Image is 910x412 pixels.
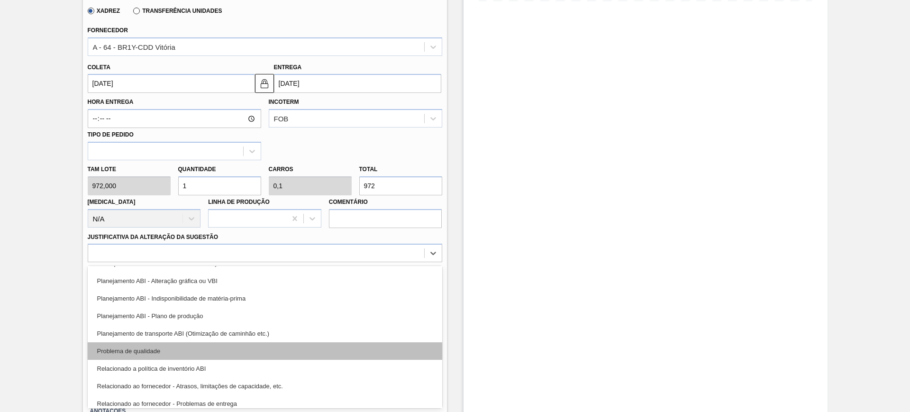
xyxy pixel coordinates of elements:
div: Planejamento ABI - Plano de produção [88,307,442,325]
label: Tam lote [88,163,171,176]
label: Total [359,166,378,173]
div: Planejamento ABI - Indisponibilidade de matéria-prima [88,290,442,307]
label: Quantidade [178,166,216,173]
div: Problema de qualidade [88,342,442,360]
input: dd/mm/yyyy [274,74,441,93]
label: Linha de Produção [208,199,270,205]
div: Planejamento ABI - Alteração gráfica ou VBI [88,272,442,290]
div: Planejamento de transporte ABI (Otimização de caminhão etc.) [88,325,442,342]
button: locked [255,74,274,93]
label: Observações [88,265,442,278]
label: Xadrez [88,8,120,14]
label: Entrega [274,64,302,71]
label: Carros [269,166,293,173]
label: Fornecedor [88,27,128,34]
div: Relacionado ao fornecedor - Atrasos, limitações de capacidade, etc. [88,377,442,395]
label: Tipo de pedido [88,131,134,138]
label: [MEDICAL_DATA] [88,199,136,205]
label: Incoterm [269,99,299,105]
div: Relacionado a política de inventório ABI [88,360,442,377]
label: Transferência Unidades [133,8,222,14]
label: Comentário [329,195,442,209]
input: dd/mm/yyyy [88,74,255,93]
div: FOB [274,115,289,123]
label: Hora Entrega [88,95,261,109]
div: A - 64 - BR1Y-CDD Vitória [93,43,175,51]
label: Justificativa da Alteração da Sugestão [88,234,218,240]
img: locked [259,78,270,89]
label: Coleta [88,64,110,71]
